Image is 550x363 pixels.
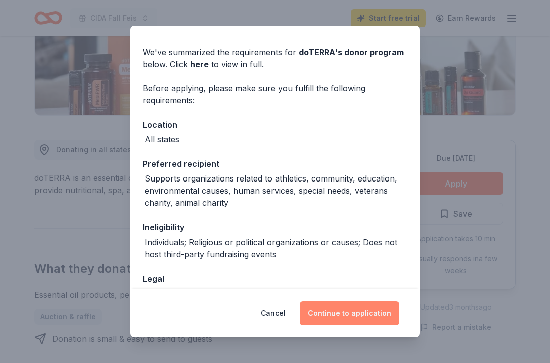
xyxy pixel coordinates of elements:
[145,236,407,260] div: Individuals; Religious or political organizations or causes; Does not host third-party fundraisin...
[143,46,407,70] div: We've summarized the requirements for below. Click to view in full.
[143,118,407,131] div: Location
[299,47,404,57] span: doTERRA 's donor program
[261,301,286,325] button: Cancel
[145,133,179,145] div: All states
[143,272,407,285] div: Legal
[143,221,407,234] div: Ineligibility
[145,172,407,209] div: Supports organizations related to athletics, community, education, environmental causes, human se...
[143,157,407,170] div: Preferred recipient
[143,82,407,106] div: Before applying, please make sure you fulfill the following requirements:
[300,301,399,325] button: Continue to application
[145,287,218,299] div: 501(c)(3) preferred
[190,58,209,70] a: here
